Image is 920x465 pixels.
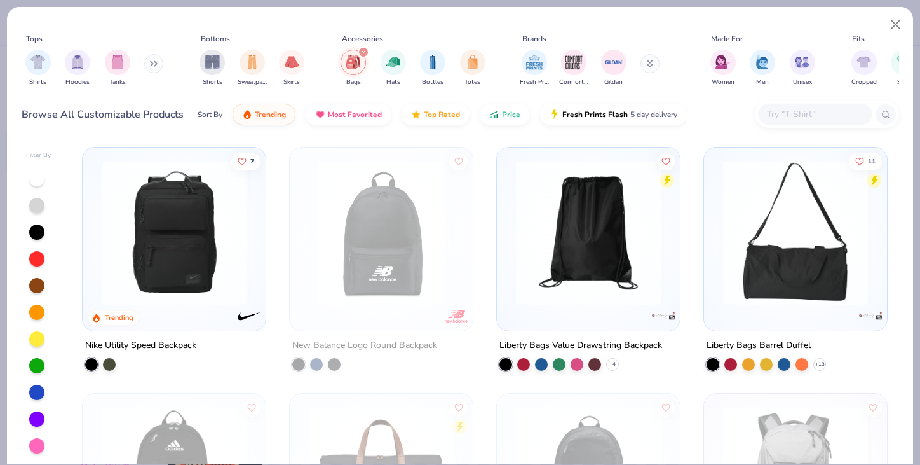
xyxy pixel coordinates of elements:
button: filter button [559,50,588,87]
button: filter button [238,50,267,87]
img: Women Image [715,55,730,69]
img: Shirts Image [30,55,45,69]
div: Brands [522,33,546,45]
div: Tops [26,33,43,45]
div: filter for Skirts [279,50,304,87]
img: Gildan Image [604,53,623,72]
button: Fresh Prints Flash5 day delivery [540,104,687,125]
img: New Balance logo [443,303,469,329]
span: + 13 [815,361,824,368]
div: Liberty Bags Barrel Duffel [707,338,811,354]
img: Shorts Image [205,55,220,69]
div: filter for Shorts [200,50,225,87]
div: filter for Fresh Prints [520,50,549,87]
span: Most Favorited [328,109,382,120]
span: 7 [251,158,255,164]
button: Like [657,152,675,170]
img: Liberty Bags logo [857,303,883,329]
img: Bags Image [346,55,360,69]
div: filter for Comfort Colors [559,50,588,87]
span: Totes [464,78,480,87]
button: filter button [710,50,736,87]
button: Like [849,152,882,170]
button: filter button [65,50,90,87]
button: filter button [381,50,406,87]
img: Bottles Image [426,55,440,69]
span: Tanks [109,78,126,87]
span: Bottles [422,78,443,87]
span: 5 day delivery [630,108,677,122]
button: Like [243,398,261,416]
button: filter button [460,50,485,87]
div: Filter By [26,151,51,160]
div: Bottoms [201,33,230,45]
div: filter for Women [710,50,736,87]
span: 11 [868,158,876,164]
span: Unisex [793,78,812,87]
button: filter button [25,50,51,87]
div: Browse All Customizable Products [22,107,184,122]
button: Like [450,152,468,170]
button: Price [480,104,530,125]
span: + 4 [609,361,616,368]
span: Bags [346,78,361,87]
div: Liberty Bags Value Drawstring Backpack [499,338,662,354]
img: trending.gif [242,109,252,120]
button: filter button [420,50,445,87]
div: filter for Bottles [420,50,445,87]
div: filter for Slim [891,50,916,87]
div: Sort By [198,109,222,120]
button: filter button [601,50,626,87]
img: Skirts Image [285,55,299,69]
img: Slim Image [896,55,910,69]
span: Skirts [283,78,300,87]
span: Shirts [29,78,46,87]
img: TopRated.gif [411,109,421,120]
span: Cropped [851,78,877,87]
span: Hoodies [65,78,90,87]
button: filter button [891,50,916,87]
span: Fresh Prints [520,78,549,87]
img: 80f2beec-3adc-466b-97b8-b98190aa334b [510,160,667,305]
button: filter button [851,50,877,87]
span: Comfort Colors [559,78,588,87]
div: filter for Unisex [790,50,815,87]
button: filter button [200,50,225,87]
button: Like [450,398,468,416]
img: Men Image [755,55,769,69]
div: filter for Shirts [25,50,51,87]
span: Shorts [203,78,222,87]
span: Top Rated [424,109,460,120]
button: Like [232,152,261,170]
span: Slim [897,78,910,87]
img: Cropped Image [856,55,871,69]
div: filter for Sweatpants [238,50,267,87]
img: Unisex Image [795,55,809,69]
span: Women [712,78,734,87]
div: filter for Hats [381,50,406,87]
img: most_fav.gif [315,109,325,120]
img: 40887cfb-d8e3-47e6-91d9-601d6ca00187 [95,160,253,305]
div: filter for Cropped [851,50,877,87]
button: filter button [750,50,775,87]
img: f65212d3-f719-44d7-b74f-2bb3653ea4a6 [302,160,460,305]
div: Made For [711,33,743,45]
img: a3d766f5-0ed6-483b-92cb-ff2bfe720304 [717,160,874,305]
button: filter button [341,50,366,87]
button: filter button [105,50,130,87]
img: Tanks Image [111,55,125,69]
button: Most Favorited [306,104,391,125]
button: Like [657,398,675,416]
span: Gildan [604,78,623,87]
div: Accessories [342,33,383,45]
button: filter button [279,50,304,87]
div: filter for Tanks [105,50,130,87]
button: Close [884,13,908,37]
img: 440da82f-ec18-4a11-8214-899773bc30f3 [460,160,618,305]
img: Comfort Colors Image [564,53,583,72]
div: filter for Hoodies [65,50,90,87]
span: Fresh Prints Flash [562,109,628,120]
button: filter button [790,50,815,87]
img: Hoodies Image [71,55,85,69]
button: filter button [520,50,549,87]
